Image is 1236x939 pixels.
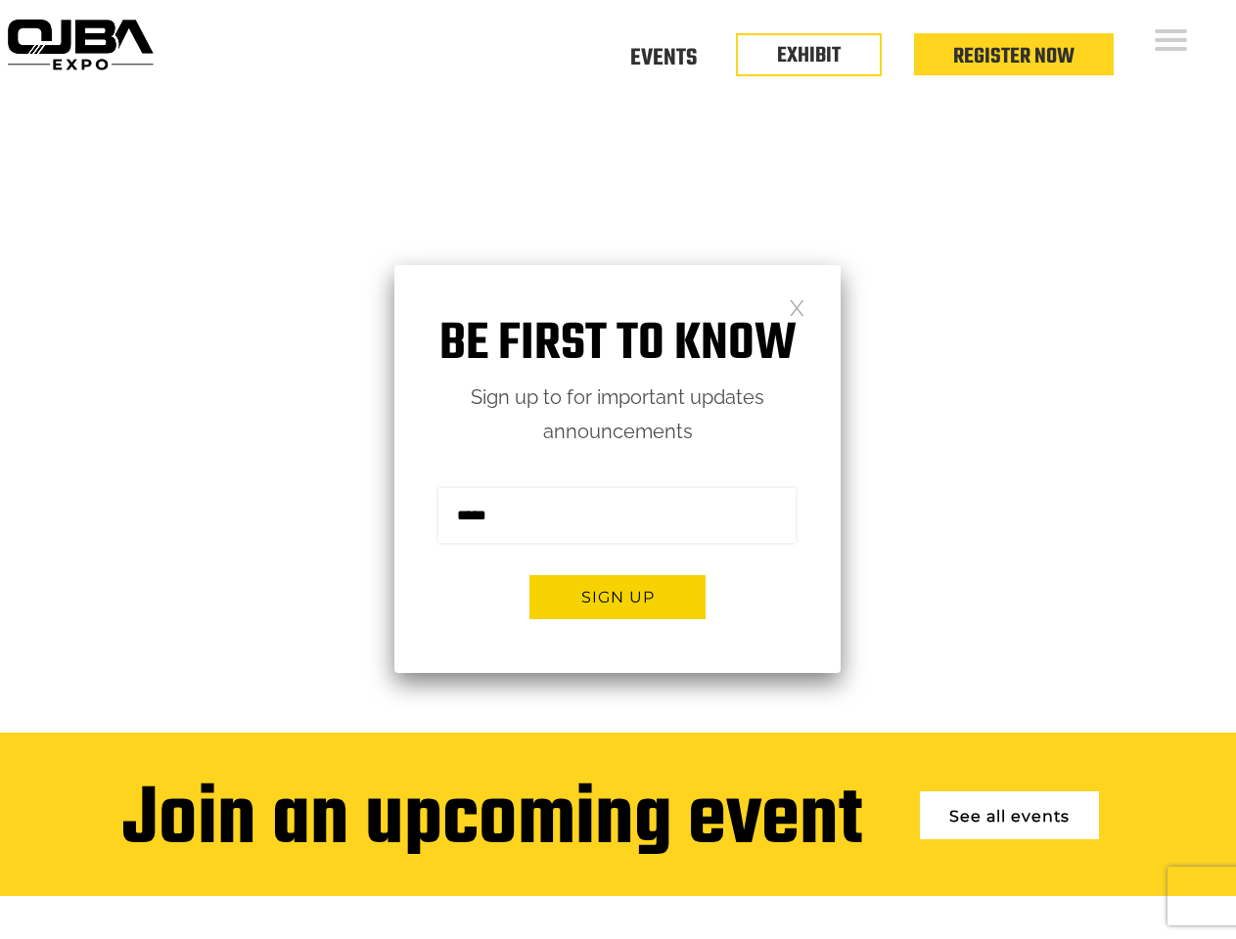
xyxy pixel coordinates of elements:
[920,791,1099,839] a: See all events
[789,298,805,315] a: Close
[953,40,1075,73] a: Register Now
[122,777,862,867] div: Join an upcoming event
[394,380,841,449] p: Sign up to for important updates announcements
[777,39,841,72] a: EXHIBIT
[529,575,706,619] button: Sign up
[394,314,841,376] h1: Be first to know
